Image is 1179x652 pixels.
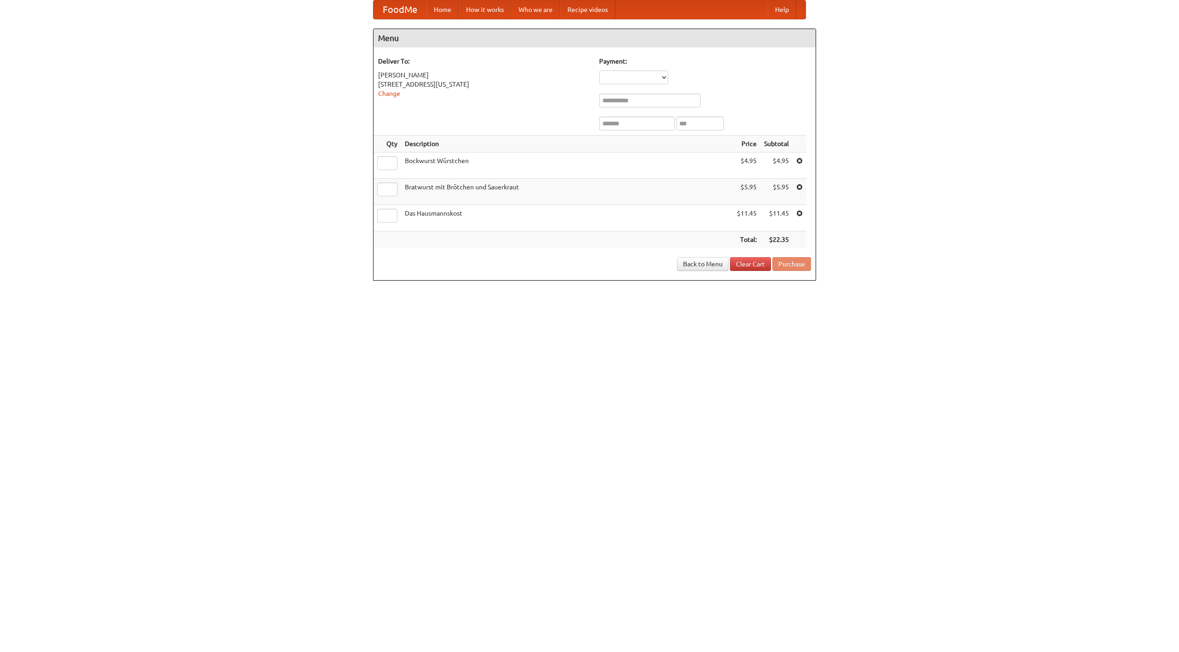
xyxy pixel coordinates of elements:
[378,70,590,80] div: [PERSON_NAME]
[733,135,760,153] th: Price
[378,57,590,66] h5: Deliver To:
[733,231,760,248] th: Total:
[730,257,771,271] a: Clear Cart
[733,205,760,231] td: $11.45
[401,135,733,153] th: Description
[760,205,793,231] td: $11.45
[401,205,733,231] td: Das Hausmannskost
[511,0,560,19] a: Who we are
[374,0,426,19] a: FoodMe
[760,231,793,248] th: $22.35
[772,257,811,271] button: Purchase
[733,179,760,205] td: $5.95
[378,90,400,97] a: Change
[768,0,796,19] a: Help
[599,57,811,66] h5: Payment:
[374,135,401,153] th: Qty
[378,80,590,89] div: [STREET_ADDRESS][US_STATE]
[560,0,615,19] a: Recipe videos
[459,0,511,19] a: How it works
[677,257,729,271] a: Back to Menu
[760,135,793,153] th: Subtotal
[760,153,793,179] td: $4.95
[426,0,459,19] a: Home
[760,179,793,205] td: $5.95
[374,29,816,47] h4: Menu
[401,179,733,205] td: Bratwurst mit Brötchen und Sauerkraut
[401,153,733,179] td: Bockwurst Würstchen
[733,153,760,179] td: $4.95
